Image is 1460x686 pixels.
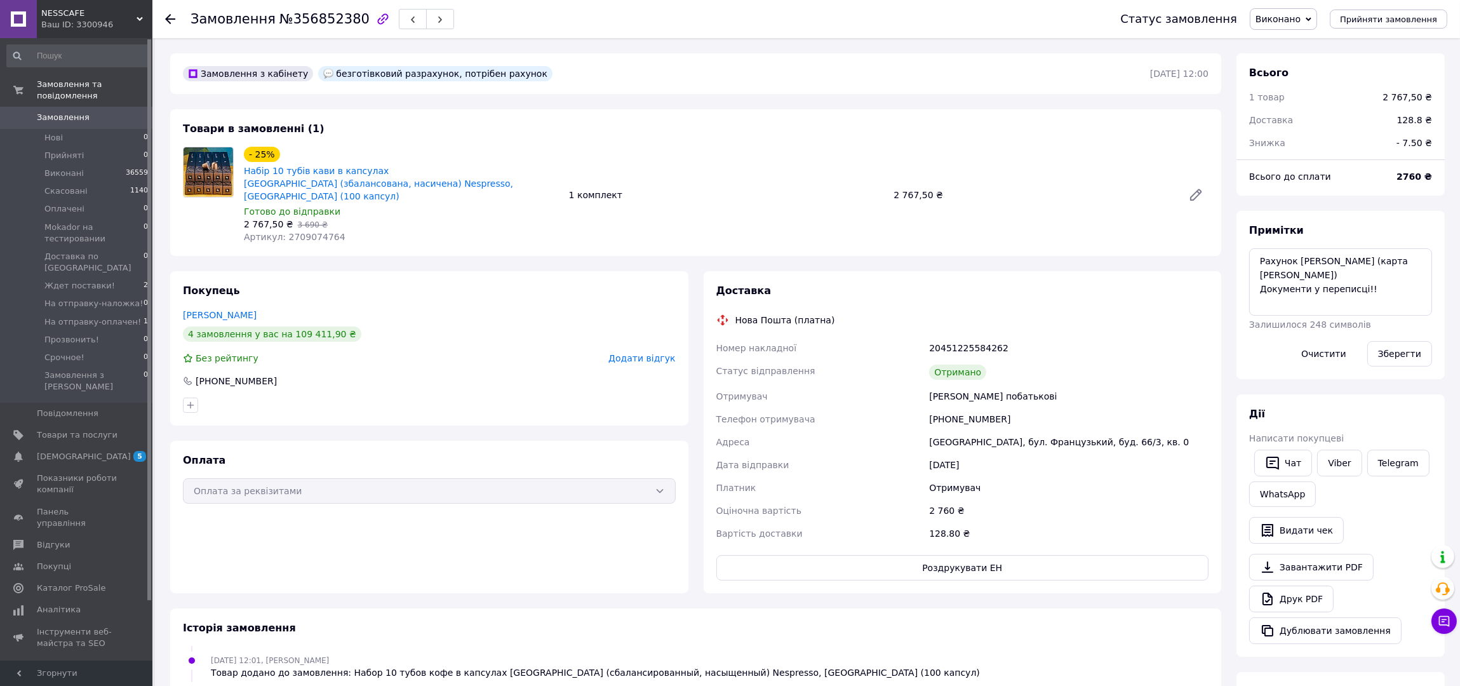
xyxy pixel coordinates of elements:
[1317,450,1362,476] a: Viber
[184,147,233,197] img: Набір 10 тубів кави в капсулах Roma (збалансована, насичена) Nespresso, Швейцарія (100 капсул)
[564,186,889,204] div: 1 комплект
[1249,617,1402,644] button: Дублювати замовлення
[183,123,325,135] span: Товари в замовленні (1)
[1150,69,1209,79] time: [DATE] 12:00
[716,437,750,447] span: Адреса
[44,185,88,197] span: Скасовані
[1249,481,1316,507] a: WhatsApp
[716,483,756,493] span: Платник
[1390,106,1440,134] div: 128.8 ₴
[1249,554,1374,581] a: Завантажити PDF
[716,285,772,297] span: Доставка
[144,222,148,245] span: 0
[1249,586,1334,612] a: Друк PDF
[244,206,340,217] span: Готово до відправки
[37,506,117,529] span: Панель управління
[1183,182,1209,208] a: Редагувати
[716,528,803,539] span: Вартість доставки
[1120,13,1237,25] div: Статус замовлення
[144,251,148,274] span: 0
[44,280,115,292] span: Ждет поставки!
[1249,67,1289,79] span: Всього
[1290,341,1357,367] button: Очистити
[927,476,1211,499] div: Отримувач
[1330,10,1447,29] button: Прийняти замовлення
[144,132,148,144] span: 0
[323,69,333,79] img: :speech_balloon:
[1249,433,1344,443] span: Написати покупцеві
[1254,450,1312,476] button: Чат
[37,604,81,615] span: Аналітика
[927,337,1211,360] div: 20451225584262
[244,219,293,229] span: 2 767,50 ₴
[927,385,1211,408] div: [PERSON_NAME] побатькові
[1367,450,1430,476] a: Telegram
[183,66,313,81] div: Замовлення з кабінету
[1256,14,1301,24] span: Виконано
[211,666,980,679] div: Товар додано до замовлення: Набор 10 тубов кофе в капсулах [GEOGRAPHIC_DATA] (сбалансированный, н...
[716,366,815,376] span: Статус відправлення
[732,314,838,326] div: Нова Пошта (платна)
[144,370,148,393] span: 0
[183,326,361,342] div: 4 замовлення у вас на 109 411,90 ₴
[1249,138,1285,148] span: Знижка
[298,220,328,229] span: 3 690 ₴
[1389,129,1440,157] div: - 7.50 ₴
[37,626,117,649] span: Інструменти веб-майстра та SEO
[927,454,1211,476] div: [DATE]
[244,147,280,162] div: - 25%
[130,185,148,197] span: 1140
[37,582,105,594] span: Каталог ProSale
[144,316,148,328] span: 1
[194,375,278,387] div: [PHONE_NUMBER]
[929,365,986,380] div: Отримано
[37,539,70,551] span: Відгуки
[37,112,90,123] span: Замовлення
[183,454,225,466] span: Оплата
[144,334,148,346] span: 0
[44,251,144,274] span: Доставка по [GEOGRAPHIC_DATA]
[44,222,144,245] span: Mokador на тестировании
[211,656,329,665] span: [DATE] 12:01, [PERSON_NAME]
[183,310,257,320] a: [PERSON_NAME]
[1431,609,1457,634] button: Чат з покупцем
[196,353,258,363] span: Без рейтингу
[183,622,296,634] span: Історія замовлення
[44,352,84,363] span: Срочное!
[1249,517,1344,544] button: Видати чек
[144,150,148,161] span: 0
[1249,115,1293,125] span: Доставка
[37,408,98,419] span: Повідомлення
[608,353,675,363] span: Додати відгук
[44,150,84,161] span: Прийняті
[41,19,152,30] div: Ваш ID: 3300946
[144,352,148,363] span: 0
[44,334,99,346] span: Прозвонить!
[44,316,141,328] span: На отправку-оплачен!
[1383,91,1432,104] div: 2 767,50 ₴
[126,168,148,179] span: 36559
[37,79,152,102] span: Замовлення та повідомлення
[44,132,63,144] span: Нові
[927,431,1211,454] div: [GEOGRAPHIC_DATA], бул. Французький, буд. 66/3, кв. 0
[716,555,1209,581] button: Роздрукувати ЕН
[716,343,797,353] span: Номер накладної
[37,561,71,572] span: Покупці
[144,298,148,309] span: 0
[716,506,801,516] span: Оціночна вартість
[1396,171,1432,182] b: 2760 ₴
[44,298,144,309] span: На отправку-наложка!
[6,44,149,67] input: Пошук
[716,460,789,470] span: Дата відправки
[41,8,137,19] span: NESSCAFE
[1249,171,1331,182] span: Всього до сплати
[1249,92,1285,102] span: 1 товар
[888,186,1178,204] div: 2 767,50 ₴
[44,203,84,215] span: Оплачені
[318,66,553,81] div: безготівковий разрахунок, потрібен рахунок
[1249,408,1265,420] span: Дії
[37,659,117,682] span: Управління сайтом
[716,391,768,401] span: Отримувач
[244,232,345,242] span: Артикул: 2709074764
[927,522,1211,545] div: 128.80 ₴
